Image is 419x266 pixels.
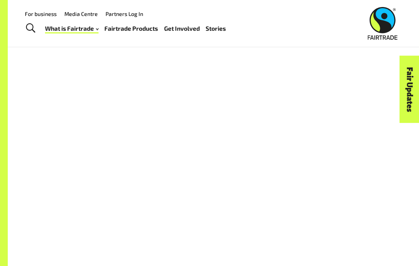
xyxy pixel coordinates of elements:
a: Media Centre [64,10,98,17]
a: Get Involved [164,23,200,34]
a: Fairtrade Products [104,23,158,34]
a: Toggle Search [21,19,40,38]
a: For business [25,10,57,17]
a: Stories [206,23,226,34]
img: Fairtrade Australia New Zealand logo [367,7,397,40]
a: Partners Log In [106,10,143,17]
a: What is Fairtrade [45,23,99,34]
